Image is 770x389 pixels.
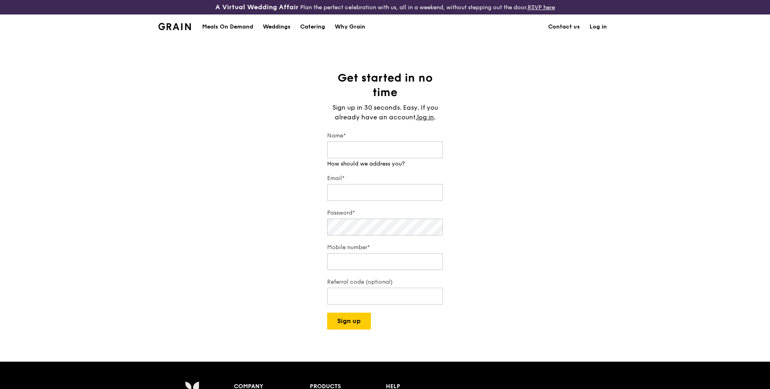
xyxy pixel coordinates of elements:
[158,23,191,30] img: Grain
[332,104,438,121] span: Sign up in 30 seconds. Easy. If you already have an account,
[330,15,370,39] a: Why Grain
[300,15,325,39] div: Catering
[154,3,616,11] div: Plan the perfect celebration with us, all in a weekend, without stepping out the door.
[327,71,443,100] h1: Get started in no time
[263,15,291,39] div: Weddings
[585,15,612,39] a: Log in
[258,15,295,39] a: Weddings
[335,15,365,39] div: Why Grain
[434,113,436,121] span: .
[327,209,443,217] label: Password*
[202,15,253,39] div: Meals On Demand
[327,278,443,286] label: Referral code (optional)
[543,15,585,39] a: Contact us
[215,3,299,11] h3: A Virtual Wedding Affair
[417,113,434,122] a: log in
[327,132,443,140] label: Name*
[327,313,371,330] button: Sign up
[295,15,330,39] a: Catering
[158,14,191,38] a: GrainGrain
[327,174,443,182] label: Email*
[528,4,555,11] a: RSVP here
[327,244,443,252] label: Mobile number*
[327,160,443,168] div: How should we address you?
